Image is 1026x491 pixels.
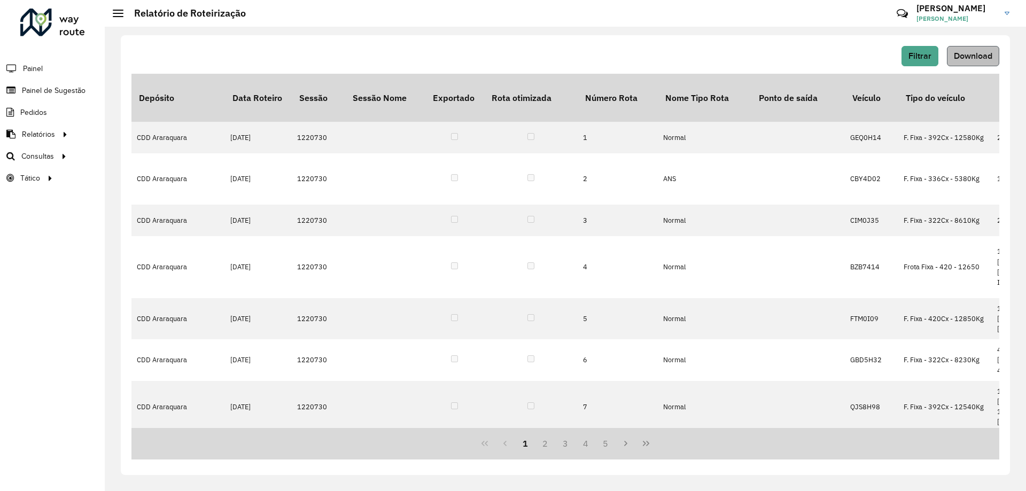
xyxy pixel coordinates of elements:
span: Tático [20,173,40,184]
td: F. Fixa - 322Cx - 8230Kg [898,339,992,381]
button: Download [947,46,999,66]
th: Exportado [425,74,484,122]
a: Contato Rápido [891,2,914,25]
span: Filtrar [908,51,931,60]
td: CDD Araraquara [131,339,225,381]
td: Normal [658,236,751,298]
td: 1220730 [292,153,345,205]
span: Consultas [21,151,54,162]
td: Normal [658,205,751,236]
td: BZB7414 [845,236,898,298]
button: 4 [576,433,596,454]
span: Download [954,51,992,60]
td: F. Fixa - 420Cx - 12850Kg [898,298,992,340]
th: Data Roteiro [225,74,292,122]
th: Veículo [845,74,898,122]
td: [DATE] [225,205,292,236]
td: [DATE] [225,339,292,381]
span: Pedidos [20,107,47,118]
span: Painel de Sugestão [22,85,85,96]
td: 3 [578,205,658,236]
td: GEQ0H14 [845,122,898,153]
span: Painel [23,63,43,74]
td: CDD Araraquara [131,122,225,153]
td: CDD Araraquara [131,236,225,298]
td: [DATE] [225,236,292,298]
td: CDD Araraquara [131,298,225,340]
th: Tipo do veículo [898,74,992,122]
td: FTM0I09 [845,298,898,340]
td: 1220730 [292,236,345,298]
td: F. Fixa - 336Cx - 5380Kg [898,153,992,205]
td: 1220730 [292,339,345,381]
td: F. Fixa - 392Cx - 12540Kg [898,381,992,433]
button: Filtrar [901,46,938,66]
th: Sessão Nome [345,74,425,122]
th: Nome Tipo Rota [658,74,751,122]
button: 3 [555,433,576,454]
h2: Relatório de Roteirização [123,7,246,19]
span: [PERSON_NAME] [916,14,997,24]
th: Sessão [292,74,345,122]
td: [DATE] [225,153,292,205]
td: 1220730 [292,381,345,433]
button: 5 [596,433,616,454]
td: 1220730 [292,298,345,340]
td: QJS8H98 [845,381,898,433]
td: Normal [658,381,751,433]
td: [DATE] [225,381,292,433]
td: CDD Araraquara [131,153,225,205]
td: Normal [658,122,751,153]
button: Last Page [636,433,656,454]
h3: [PERSON_NAME] [916,3,997,13]
td: CIM0J35 [845,205,898,236]
td: 1220730 [292,122,345,153]
td: 2 [578,153,658,205]
button: Next Page [616,433,636,454]
button: 1 [515,433,535,454]
td: Normal [658,339,751,381]
th: Rota otimizada [484,74,578,122]
td: CDD Araraquara [131,381,225,433]
td: F. Fixa - 322Cx - 8610Kg [898,205,992,236]
td: 5 [578,298,658,340]
th: Ponto de saída [751,74,845,122]
td: 7 [578,381,658,433]
td: 1220730 [292,205,345,236]
td: 1 [578,122,658,153]
td: GBD5H32 [845,339,898,381]
td: Normal [658,298,751,340]
td: 4 [578,236,658,298]
td: ANS [658,153,751,205]
th: Depósito [131,74,225,122]
td: Frota Fixa - 420 - 12650 [898,236,992,298]
button: 2 [535,433,555,454]
span: Relatórios [22,129,55,140]
td: 6 [578,339,658,381]
td: F. Fixa - 392Cx - 12580Kg [898,122,992,153]
th: Número Rota [578,74,658,122]
td: [DATE] [225,298,292,340]
td: CDD Araraquara [131,205,225,236]
td: CBY4D02 [845,153,898,205]
td: [DATE] [225,122,292,153]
